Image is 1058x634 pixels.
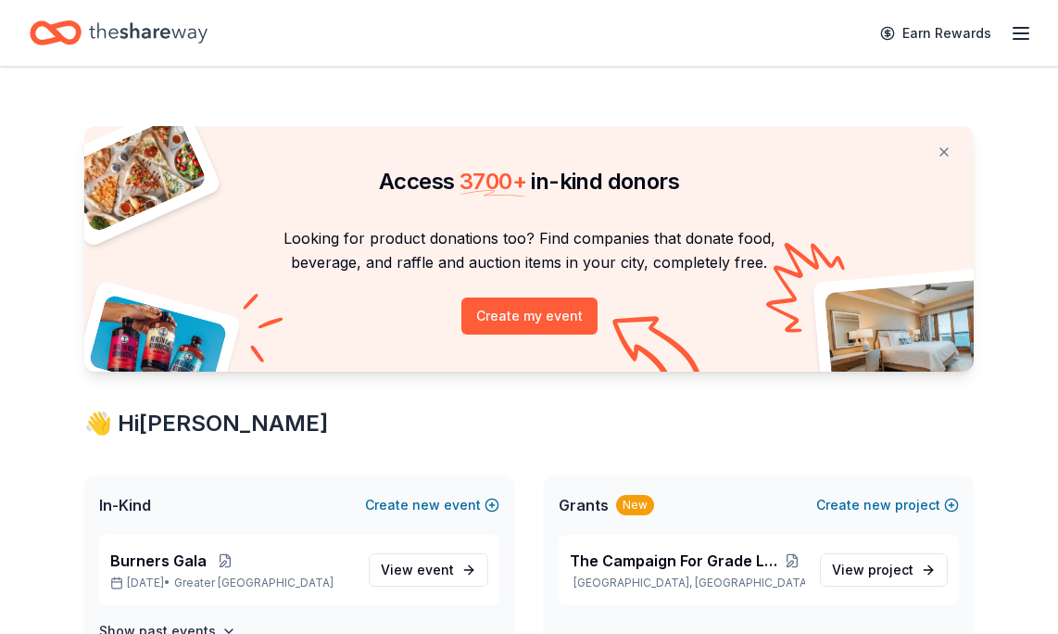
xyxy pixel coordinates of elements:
[820,553,948,587] a: View project
[460,168,526,195] span: 3700 +
[412,494,440,516] span: new
[369,553,488,587] a: View event
[99,494,151,516] span: In-Kind
[379,168,679,195] span: Access in-kind donors
[30,11,208,55] a: Home
[365,494,499,516] button: Createnewevent
[570,550,778,572] span: The Campaign For Grade Level Reading
[110,550,207,572] span: Burners Gala
[64,115,208,234] img: Pizza
[570,576,805,590] p: [GEOGRAPHIC_DATA], [GEOGRAPHIC_DATA]
[381,559,454,581] span: View
[417,562,454,577] span: event
[612,316,705,386] img: Curvy arrow
[869,17,1002,50] a: Earn Rewards
[84,409,974,438] div: 👋 Hi [PERSON_NAME]
[616,495,654,515] div: New
[174,576,334,590] span: Greater [GEOGRAPHIC_DATA]
[832,559,913,581] span: View
[559,494,609,516] span: Grants
[461,298,598,335] button: Create my event
[816,494,959,516] button: Createnewproject
[110,576,354,590] p: [DATE] •
[868,562,913,577] span: project
[863,494,891,516] span: new
[107,226,951,275] p: Looking for product donations too? Find companies that donate food, beverage, and raffle and auct...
